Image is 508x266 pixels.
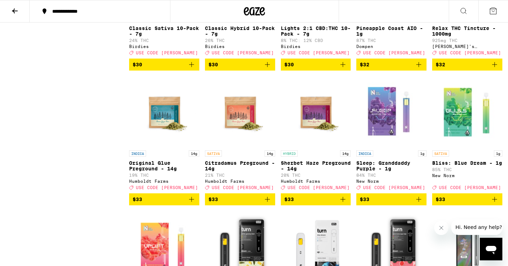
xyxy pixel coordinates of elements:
a: Open page for Bliss: Blue Dream - 1g from New Norm [432,76,502,193]
button: Add to bag [205,59,275,71]
div: New Norm [356,179,427,183]
p: Bliss: Blue Dream - 1g [432,160,502,166]
p: INDICA [129,150,146,157]
p: 24% THC [129,38,199,43]
p: Sherbet Haze Preground - 14g [281,160,351,171]
div: Humboldt Farms [281,179,351,183]
span: USE CODE [PERSON_NAME] [212,185,274,190]
div: Birdies [129,44,199,49]
a: Open page for Sleep: Granddaddy Purple - 1g from New Norm [356,76,427,193]
p: Citradamus Preground - 14g [205,160,275,171]
span: USE CODE [PERSON_NAME] [288,185,350,190]
button: Add to bag [356,193,427,205]
p: SATIVA [432,150,449,157]
p: Sleep: Granddaddy Purple - 1g [356,160,427,171]
button: Add to bag [281,59,351,71]
p: 19% THC [129,173,199,177]
span: $32 [436,62,445,67]
span: $33 [208,197,218,202]
p: 84% THC [356,173,427,177]
p: Lights 2:1 CBD:THC 10-Pack - 7g [281,25,351,37]
iframe: Button to launch messaging window [480,238,502,260]
p: 14g [340,150,351,157]
span: $30 [133,62,142,67]
p: SATIVA [205,150,222,157]
div: Birdies [281,44,351,49]
img: New Norm - Sleep: Granddaddy Purple - 1g [356,76,427,147]
p: HYBRID [281,150,298,157]
button: Add to bag [281,193,351,205]
a: Open page for Citradamus Preground - 14g from Humboldt Farms [205,76,275,193]
span: USE CODE [PERSON_NAME] [363,50,425,55]
div: Dompen [356,44,427,49]
p: 1g [418,150,427,157]
a: Open page for Original Glue Preground - 14g from Humboldt Farms [129,76,199,193]
span: USE CODE [PERSON_NAME] [212,50,274,55]
button: Add to bag [129,193,199,205]
span: $33 [436,197,445,202]
p: 1g [494,150,502,157]
p: 87% THC [356,38,427,43]
img: Humboldt Farms - Original Glue Preground - 14g [129,76,199,147]
span: $30 [284,62,294,67]
iframe: Close message [434,221,448,235]
span: USE CODE [PERSON_NAME] [439,50,501,55]
iframe: Message from company [451,219,502,235]
span: USE CODE [PERSON_NAME] [136,50,198,55]
button: Add to bag [356,59,427,71]
a: Open page for Sherbet Haze Preground - 14g from Humboldt Farms [281,76,351,193]
span: $33 [360,197,369,202]
span: $33 [284,197,294,202]
p: Classic Hybrid 10-Pack - 7g [205,25,275,37]
span: USE CODE [PERSON_NAME] [363,185,425,190]
span: USE CODE [PERSON_NAME] [136,185,198,190]
div: Birdies [205,44,275,49]
p: Original Glue Preground - 14g [129,160,199,171]
button: Add to bag [205,193,275,205]
p: 20% THC [281,173,351,177]
p: 8% THC: 12% CBD [281,38,351,43]
p: 925mg THC [432,38,502,43]
img: Humboldt Farms - Citradamus Preground - 14g [205,76,275,147]
p: 14g [189,150,199,157]
span: USE CODE [PERSON_NAME] [288,50,350,55]
div: Humboldt Farms [129,179,199,183]
p: 21% THC [205,173,275,177]
div: Humboldt Farms [205,179,275,183]
div: [PERSON_NAME]'s Medicinals [432,44,502,49]
span: $33 [133,197,142,202]
div: New Norm [432,173,502,178]
span: $30 [208,62,218,67]
p: 85% THC [432,167,502,172]
p: Pineapple Coast AIO - 1g [356,25,427,37]
p: 14g [265,150,275,157]
img: New Norm - Bliss: Blue Dream - 1g [432,76,502,147]
p: INDICA [356,150,373,157]
span: $32 [360,62,369,67]
p: 26% THC [205,38,275,43]
button: Add to bag [432,193,502,205]
img: Humboldt Farms - Sherbet Haze Preground - 14g [281,76,351,147]
button: Add to bag [129,59,199,71]
p: Classic Sativa 10-Pack - 7g [129,25,199,37]
p: Relax THC Tincture - 1000mg [432,25,502,37]
button: Add to bag [432,59,502,71]
span: USE CODE [PERSON_NAME] [439,185,501,190]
